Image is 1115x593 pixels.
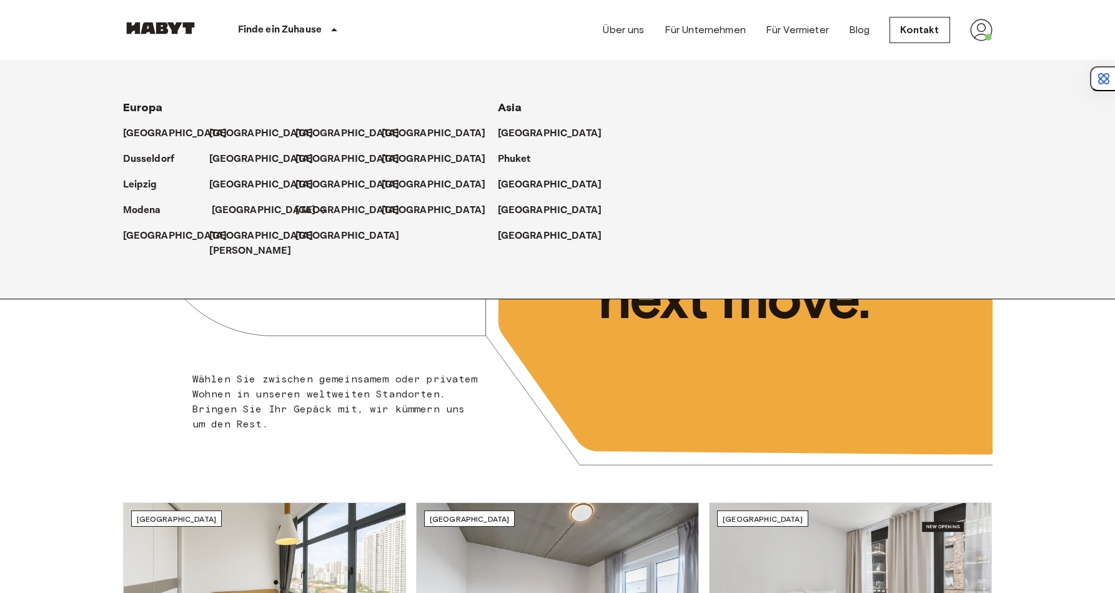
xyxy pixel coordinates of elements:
a: [GEOGRAPHIC_DATA] [123,229,240,244]
a: Kontakt [890,17,949,43]
a: [GEOGRAPHIC_DATA] [295,152,412,167]
a: [GEOGRAPHIC_DATA] [212,203,329,218]
a: Über uns [603,22,644,37]
a: [GEOGRAPHIC_DATA] [295,177,412,192]
a: [GEOGRAPHIC_DATA] [498,229,615,244]
a: [GEOGRAPHIC_DATA] [209,126,326,141]
p: [GEOGRAPHIC_DATA] [498,229,602,244]
p: Phuket [498,152,531,167]
p: Dusseldorf [123,152,175,167]
p: [GEOGRAPHIC_DATA] [498,203,602,218]
a: [GEOGRAPHIC_DATA] [123,126,240,141]
a: [GEOGRAPHIC_DATA] [498,126,615,141]
p: [GEOGRAPHIC_DATA] [295,229,400,244]
a: Dusseldorf [123,152,187,167]
a: [GEOGRAPHIC_DATA] [295,203,412,218]
p: [GEOGRAPHIC_DATA] [295,152,400,167]
p: Leipzig [123,177,157,192]
img: Habyt [123,22,198,34]
span: Europa [123,101,163,114]
a: [GEOGRAPHIC_DATA] [498,177,615,192]
p: Finde ein Zuhause [238,22,322,37]
p: [GEOGRAPHIC_DATA] [382,152,486,167]
p: Modena [123,203,161,218]
img: avatar [970,19,993,41]
p: [GEOGRAPHIC_DATA] [123,229,227,244]
a: Für Vermieter [766,22,829,37]
p: Wählen Sie zwischen gemeinsamem oder privatem Wohnen in unseren weltweiten Standorten. Bringen Si... [192,372,479,432]
a: Für Unternehmen [665,22,746,37]
p: [GEOGRAPHIC_DATA] [295,177,400,192]
a: [GEOGRAPHIC_DATA] [209,177,326,192]
p: [GEOGRAPHIC_DATA] [209,177,314,192]
p: [GEOGRAPHIC_DATA] [498,126,602,141]
a: Leipzig [123,177,170,192]
a: [GEOGRAPHIC_DATA] [382,152,498,167]
a: [GEOGRAPHIC_DATA] [498,203,615,218]
p: [GEOGRAPHIC_DATA] [382,126,486,141]
p: [GEOGRAPHIC_DATA] [212,203,316,218]
p: [GEOGRAPHIC_DATA] [209,126,314,141]
p: [GEOGRAPHIC_DATA] [498,177,602,192]
p: [GEOGRAPHIC_DATA] [209,152,314,167]
p: [GEOGRAPHIC_DATA] [123,126,227,141]
a: Blog [849,22,870,37]
a: [GEOGRAPHIC_DATA] [382,203,498,218]
a: [GEOGRAPHIC_DATA][PERSON_NAME] [209,229,326,259]
a: Modena [123,203,174,218]
span: Asia [498,101,522,114]
p: [GEOGRAPHIC_DATA][PERSON_NAME] [209,229,314,259]
a: [GEOGRAPHIC_DATA] [382,126,498,141]
span: [GEOGRAPHIC_DATA] [430,514,510,524]
p: [GEOGRAPHIC_DATA] [295,126,400,141]
span: [GEOGRAPHIC_DATA] [137,514,217,524]
a: [GEOGRAPHIC_DATA] [209,152,326,167]
p: [GEOGRAPHIC_DATA] [382,177,486,192]
p: [GEOGRAPHIC_DATA] [382,203,486,218]
span: [GEOGRAPHIC_DATA] [723,514,803,524]
a: [GEOGRAPHIC_DATA] [295,126,412,141]
p: [GEOGRAPHIC_DATA] [295,203,400,218]
a: Phuket [498,152,543,167]
a: [GEOGRAPHIC_DATA] [295,229,412,244]
a: [GEOGRAPHIC_DATA] [382,177,498,192]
